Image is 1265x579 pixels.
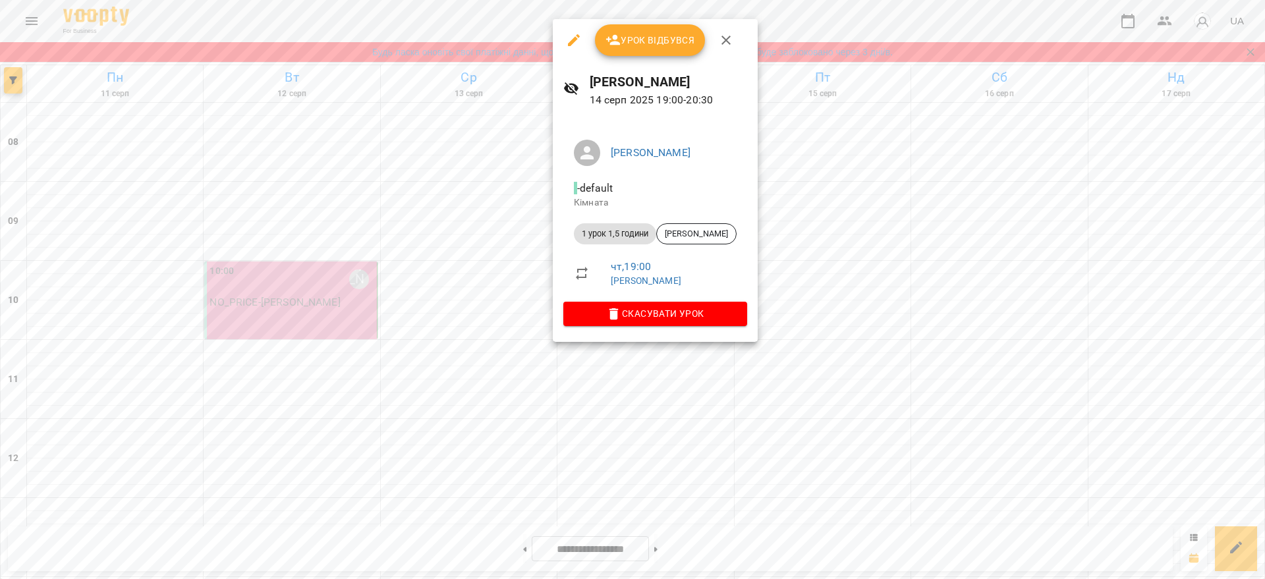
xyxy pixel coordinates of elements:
[595,24,706,56] button: Урок відбувся
[590,72,747,92] h6: [PERSON_NAME]
[611,260,651,273] a: чт , 19:00
[574,196,737,209] p: Кімната
[574,228,656,240] span: 1 урок 1,5 години
[574,182,615,194] span: - default
[611,146,690,159] a: [PERSON_NAME]
[656,223,737,244] div: [PERSON_NAME]
[611,275,681,286] a: [PERSON_NAME]
[590,92,747,108] p: 14 серп 2025 19:00 - 20:30
[574,306,737,321] span: Скасувати Урок
[605,32,695,48] span: Урок відбувся
[657,228,736,240] span: [PERSON_NAME]
[563,302,747,325] button: Скасувати Урок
